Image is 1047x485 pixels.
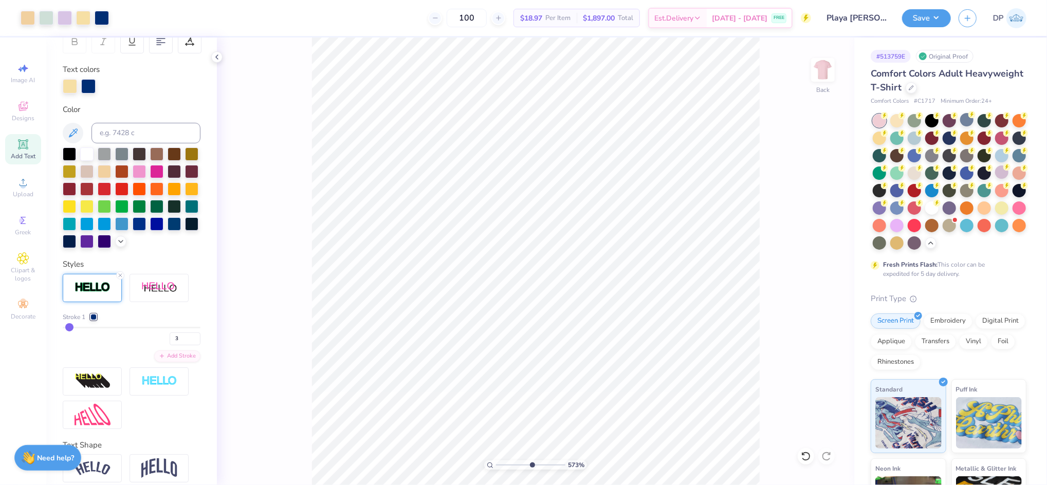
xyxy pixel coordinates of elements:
span: Minimum Order: 24 + [941,97,992,106]
div: Foil [991,334,1015,349]
input: e.g. 7428 c [91,123,200,143]
div: This color can be expedited for 5 day delivery. [883,260,1009,278]
label: Text colors [63,64,100,76]
span: Stroke 1 [63,312,85,322]
span: Image AI [11,76,35,84]
img: Shadow [141,282,177,294]
div: Styles [63,258,200,270]
span: Clipart & logos [5,266,41,283]
div: Color [63,104,200,116]
img: Stroke [75,282,111,293]
input: – – [447,9,487,27]
span: FREE [774,14,784,22]
span: Total [618,13,633,24]
span: Designs [12,114,34,122]
img: Puff Ink [956,397,1022,449]
div: Back [816,85,830,95]
div: Embroidery [924,313,972,329]
span: 573 % [568,460,584,470]
img: Negative Space [141,376,177,387]
img: Darlene Padilla [1006,8,1026,28]
img: 3d Illusion [75,373,111,389]
span: $1,897.00 [583,13,615,24]
div: # 513759E [871,50,911,63]
img: Arc [75,461,111,475]
span: $18.97 [520,13,542,24]
span: Neon Ink [875,463,901,474]
span: [DATE] - [DATE] [712,13,767,24]
div: Rhinestones [871,355,921,370]
div: Digital Print [976,313,1025,329]
span: Comfort Colors [871,97,909,106]
strong: Need help? [38,453,75,463]
div: Text Shape [63,439,200,451]
div: Screen Print [871,313,921,329]
span: Est. Delivery [654,13,693,24]
input: Untitled Design [819,8,894,28]
a: DP [993,8,1026,28]
span: Upload [13,190,33,198]
span: Greek [15,228,31,236]
span: Comfort Colors Adult Heavyweight T-Shirt [871,67,1023,94]
div: Applique [871,334,912,349]
div: Transfers [915,334,956,349]
span: # C1717 [914,97,935,106]
span: Per Item [545,13,571,24]
img: Back [813,60,833,80]
button: Save [902,9,951,27]
div: Original Proof [916,50,973,63]
div: Vinyl [959,334,988,349]
img: Standard [875,397,942,449]
span: Puff Ink [956,384,978,395]
div: Print Type [871,293,1026,305]
div: Add Stroke [154,350,200,362]
strong: Fresh Prints Flash: [883,260,938,269]
span: Add Text [11,152,35,160]
span: Metallic & Glitter Ink [956,463,1017,474]
span: DP [993,12,1004,24]
img: Arch [141,458,177,478]
img: Free Distort [75,404,111,426]
span: Standard [875,384,903,395]
span: Decorate [11,312,35,321]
